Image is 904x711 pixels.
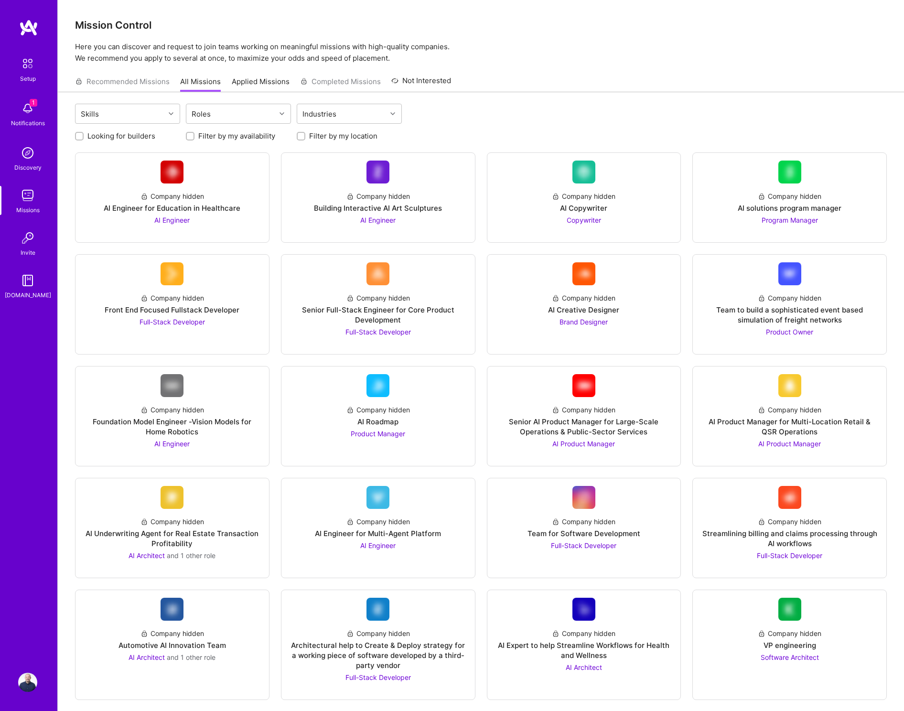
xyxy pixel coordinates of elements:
img: Company Logo [366,262,389,285]
div: Roles [189,107,213,121]
p: Here you can discover and request to join teams working on meaningful missions with high-quality ... [75,41,887,64]
div: Company hidden [140,293,204,303]
span: Copywriter [567,216,601,224]
img: Company Logo [366,486,389,509]
i: icon Chevron [169,111,173,116]
span: Full-Stack Developer [551,541,616,549]
div: AI solutions program manager [738,203,841,213]
img: discovery [18,143,37,162]
div: Company hidden [346,517,410,527]
div: Discovery [14,162,42,172]
div: Skills [78,107,101,121]
span: Full-Stack Developer [140,318,205,326]
span: Full-Stack Developer [757,551,822,560]
span: and 1 other role [167,551,215,560]
a: Company LogoCompany hiddenSenior Full-Stack Engineer for Core Product DevelopmentFull-Stack Devel... [289,262,467,346]
a: Company LogoCompany hiddenTeam to build a sophisticated event based simulation of freight network... [700,262,879,346]
span: AI Product Manager [552,440,615,448]
img: Company Logo [572,598,595,621]
div: Company hidden [758,517,821,527]
label: Filter by my availability [198,131,275,141]
div: Setup [20,74,36,84]
a: Company LogoCompany hiddenAI CopywriterCopywriter [495,161,673,235]
div: AI Engineer for Multi-Agent Platform [315,528,441,539]
a: Applied Missions [232,76,290,92]
a: User Avatar [16,673,40,692]
a: Company LogoCompany hiddenFront End Focused Fullstack DeveloperFull-Stack Developer [83,262,261,346]
div: Company hidden [758,628,821,638]
img: Company Logo [572,262,595,285]
div: Company hidden [140,628,204,638]
img: logo [19,19,38,36]
img: Company Logo [366,374,389,397]
div: AI Creative Designer [548,305,619,315]
div: Company hidden [140,191,204,201]
div: Senior AI Product Manager for Large-Scale Operations & Public-Sector Services [495,417,673,437]
a: Company LogoCompany hiddenAI RoadmapProduct Manager [289,374,467,458]
span: Product Manager [351,430,405,438]
span: Product Owner [766,328,813,336]
div: VP engineering [764,640,816,650]
img: Company Logo [778,486,801,509]
img: Company Logo [572,486,595,509]
a: Company LogoCompany hiddenAutomotive AI Innovation TeamAI Architect and 1 other role [83,598,261,692]
a: Company LogoCompany hiddenVP engineeringSoftware Architect [700,598,879,692]
a: Company LogoCompany hiddenAI Expert to help Streamline Workflows for Health and WellnessAI Architect [495,598,673,692]
a: Company LogoCompany hiddenArchitectural help to Create & Deploy strategy for a working piece of s... [289,598,467,692]
div: Building Interactive AI Art Sculptures [314,203,442,213]
div: Senior Full-Stack Engineer for Core Product Development [289,305,467,325]
div: Company hidden [552,517,615,527]
label: Looking for builders [87,131,155,141]
span: AI Engineer [360,216,396,224]
h3: Mission Control [75,19,887,31]
img: Company Logo [778,374,801,397]
img: Company Logo [161,374,183,397]
a: Company LogoCompany hiddenBuilding Interactive AI Art SculpturesAI Engineer [289,161,467,235]
img: Company Logo [572,374,595,397]
div: Invite [21,248,35,258]
img: Company Logo [572,161,595,183]
span: AI Engineer [154,440,190,448]
img: guide book [18,271,37,290]
div: Company hidden [552,191,615,201]
a: Company LogoCompany hiddenAI Engineer for Multi-Agent PlatformAI Engineer [289,486,467,570]
a: Company LogoCompany hiddenStreamlining billing and claims processing through AI workflowsFull-Sta... [700,486,879,570]
img: setup [18,54,38,74]
span: AI Engineer [360,541,396,549]
div: Company hidden [552,628,615,638]
a: Not Interested [391,75,451,92]
span: Brand Designer [560,318,608,326]
a: Company LogoCompany hiddenAI Engineer for Education in HealthcareAI Engineer [83,161,261,235]
div: Company hidden [346,405,410,415]
a: All Missions [180,76,221,92]
span: AI Architect [129,653,165,661]
span: Program Manager [762,216,818,224]
span: Full-Stack Developer [345,673,411,681]
div: Architectural help to Create & Deploy strategy for a working piece of software developed by a thi... [289,640,467,670]
img: Company Logo [161,598,183,621]
img: Company Logo [161,486,183,509]
div: Company hidden [552,405,615,415]
div: AI Engineer for Education in Healthcare [104,203,240,213]
a: Company LogoCompany hiddenTeam for Software DevelopmentFull-Stack Developer [495,486,673,570]
span: AI Product Manager [758,440,821,448]
div: Company hidden [346,191,410,201]
img: User Avatar [18,673,37,692]
img: bell [18,99,37,118]
div: Notifications [11,118,45,128]
div: Company hidden [758,191,821,201]
a: Company LogoCompany hiddenAI solutions program managerProgram Manager [700,161,879,235]
a: Company LogoCompany hiddenFoundation Model Engineer -Vision Models for Home RoboticsAI Engineer [83,374,261,458]
div: Foundation Model Engineer -Vision Models for Home Robotics [83,417,261,437]
div: Team to build a sophisticated event based simulation of freight networks [700,305,879,325]
span: AI Engineer [154,216,190,224]
img: Company Logo [161,262,183,285]
span: and 1 other role [167,653,215,661]
div: AI Expert to help Streamline Workflows for Health and Wellness [495,640,673,660]
div: Missions [16,205,40,215]
div: Company hidden [758,405,821,415]
div: Streamlining billing and claims processing through AI workflows [700,528,879,549]
div: Automotive AI Innovation Team [118,640,226,650]
img: Company Logo [366,598,389,621]
div: Front End Focused Fullstack Developer [105,305,239,315]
